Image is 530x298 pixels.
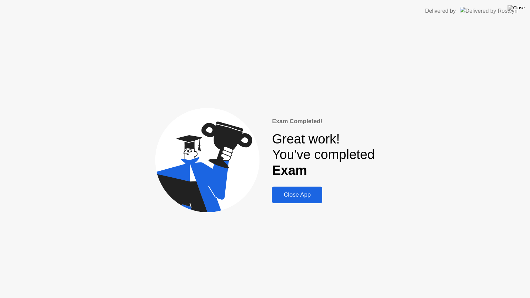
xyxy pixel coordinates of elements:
[460,7,518,15] img: Delivered by Rosalyn
[425,7,456,15] div: Delivered by
[272,117,374,126] div: Exam Completed!
[508,5,525,11] img: Close
[272,163,307,178] b: Exam
[272,131,374,179] div: Great work! You've completed
[272,187,322,203] button: Close App
[274,191,320,198] div: Close App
